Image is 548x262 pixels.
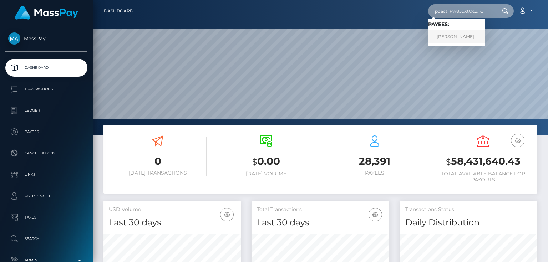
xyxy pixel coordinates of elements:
h5: Total Transactions [257,206,384,213]
small: $ [252,157,257,167]
p: Cancellations [8,148,85,159]
p: Links [8,169,85,180]
a: Search [5,230,87,248]
p: Payees [8,127,85,137]
h5: Transactions Status [405,206,532,213]
a: Dashboard [104,4,133,19]
h6: Total Available Balance for Payouts [434,171,532,183]
p: Taxes [8,212,85,223]
h3: 0.00 [217,154,315,169]
p: Ledger [8,105,85,116]
a: Links [5,166,87,184]
a: Dashboard [5,59,87,77]
h6: Payees [326,170,423,176]
h6: [DATE] Volume [217,171,315,177]
h5: USD Volume [109,206,235,213]
h3: 28,391 [326,154,423,168]
a: [PERSON_NAME] [428,30,485,43]
h6: [DATE] Transactions [109,170,207,176]
h3: 58,431,640.43 [434,154,532,169]
a: User Profile [5,187,87,205]
h4: Last 30 days [109,216,235,229]
img: MassPay [8,32,20,45]
h4: Last 30 days [257,216,384,229]
a: Payees [5,123,87,141]
small: $ [446,157,451,167]
p: User Profile [8,191,85,201]
a: Taxes [5,209,87,226]
a: Ledger [5,102,87,119]
a: Cancellations [5,144,87,162]
p: Search [8,233,85,244]
h3: 0 [109,154,207,168]
input: Search... [428,4,495,18]
a: Transactions [5,80,87,98]
h4: Daily Distribution [405,216,532,229]
span: MassPay [5,35,87,42]
h6: Payees: [428,21,485,27]
img: MassPay Logo [15,6,78,20]
p: Transactions [8,84,85,94]
p: Dashboard [8,62,85,73]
